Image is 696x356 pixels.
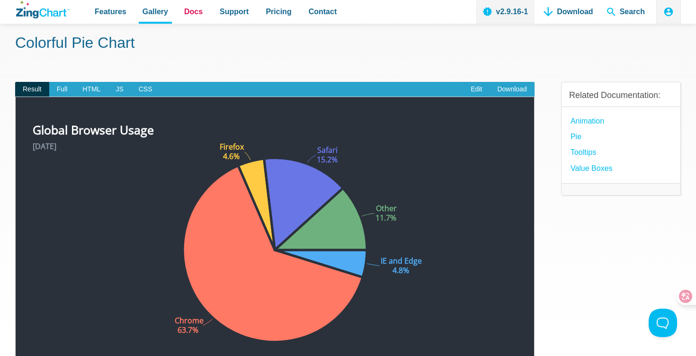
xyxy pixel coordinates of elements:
[463,82,490,97] a: Edit
[571,162,613,175] a: Value Boxes
[571,146,596,159] a: Tooltips
[15,82,49,97] span: Result
[490,82,534,97] a: Download
[131,82,160,97] span: CSS
[75,82,108,97] span: HTML
[15,33,681,54] h1: Colorful Pie Chart
[108,82,131,97] span: JS
[569,90,673,101] h3: Related Documentation:
[143,5,168,18] span: Gallery
[266,5,291,18] span: Pricing
[649,309,677,337] iframe: Toggle Customer Support
[571,115,604,127] a: Animation
[16,1,70,18] a: ZingChart Logo. Click to return to the homepage
[571,130,581,143] a: Pie
[220,5,249,18] span: Support
[309,5,337,18] span: Contact
[49,82,75,97] span: Full
[184,5,203,18] span: Docs
[95,5,126,18] span: Features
